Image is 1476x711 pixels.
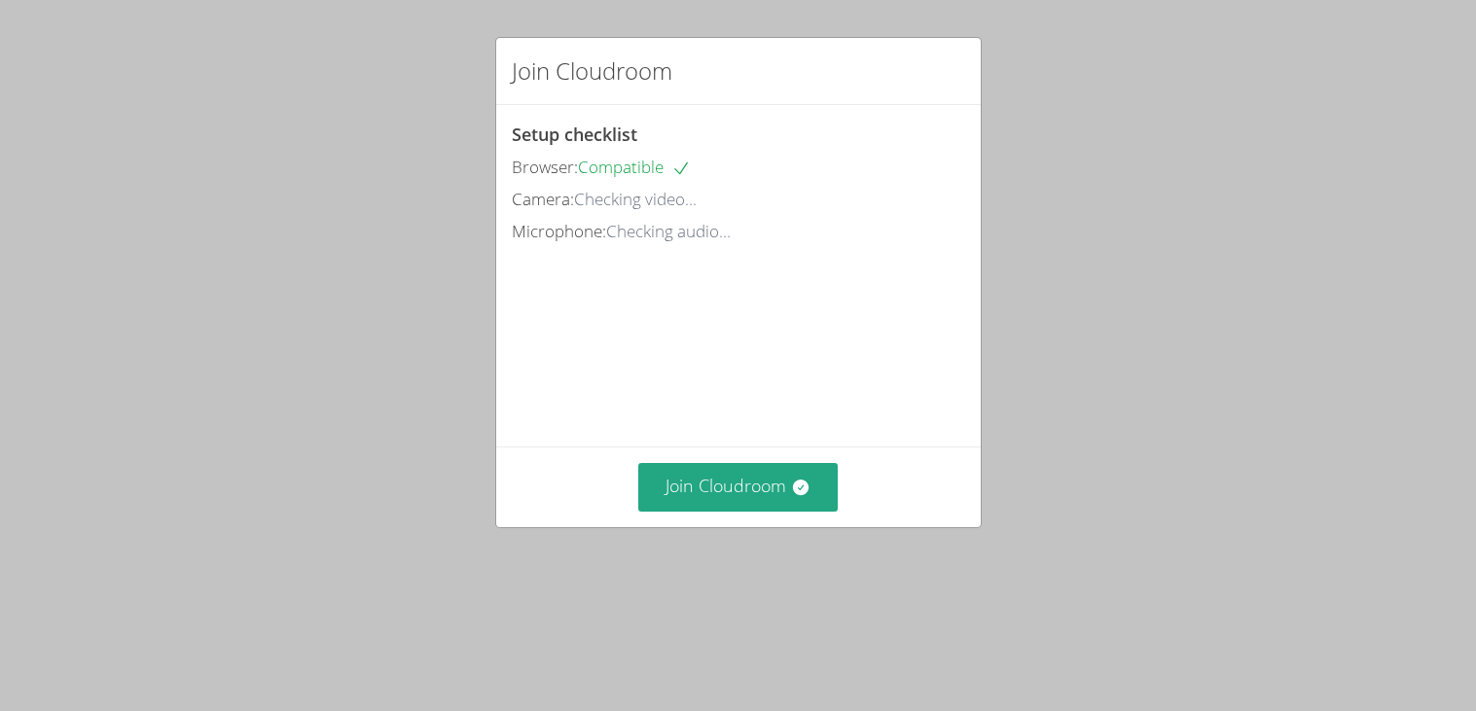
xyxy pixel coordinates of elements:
[606,220,731,242] span: Checking audio...
[512,220,606,242] span: Microphone:
[638,463,838,511] button: Join Cloudroom
[574,188,697,210] span: Checking video...
[512,156,578,178] span: Browser:
[512,188,574,210] span: Camera:
[512,123,637,146] span: Setup checklist
[578,156,691,178] span: Compatible
[512,53,672,89] h2: Join Cloudroom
